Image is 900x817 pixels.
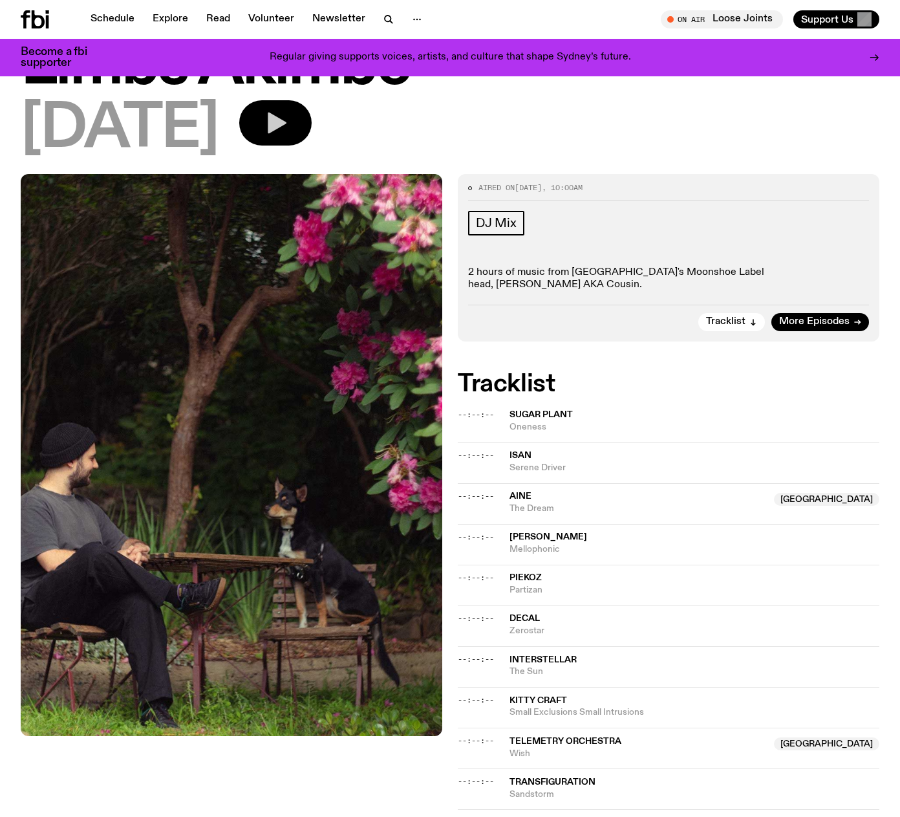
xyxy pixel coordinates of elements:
[198,10,238,28] a: Read
[458,572,494,583] span: --:--:--
[509,706,879,719] span: Small Exclusions Small Intrusions
[458,695,494,705] span: --:--:--
[509,543,879,556] span: Mellophonic
[21,47,103,69] h3: Become a fbi supporter
[509,789,879,801] span: Sandstorm
[241,10,302,28] a: Volunteer
[661,10,783,28] button: On AirLoose Joints
[509,625,879,637] span: Zerostar
[478,182,515,193] span: Aired on
[771,313,869,331] a: More Episodes
[801,14,853,25] span: Support Us
[468,267,869,291] p: 2 hours of music from [GEOGRAPHIC_DATA]'s Moonshoe Label head, [PERSON_NAME] AKA Cousin.
[542,182,583,193] span: , 10:00am
[774,737,879,750] span: [GEOGRAPHIC_DATA]
[83,10,142,28] a: Schedule
[458,409,494,420] span: --:--:--
[509,451,531,460] span: Isan
[509,573,542,582] span: Piekoz
[698,313,765,331] button: Tracklist
[509,492,531,501] span: Aine
[458,776,494,787] span: --:--:--
[509,737,621,746] span: Telemetry Orchestra
[145,10,196,28] a: Explore
[21,174,442,736] img: Jackson sits at an outdoor table, legs crossed and gazing at a black and brown dog also sitting a...
[305,10,373,28] a: Newsletter
[509,532,587,541] span: [PERSON_NAME]
[458,450,494,461] span: --:--:--
[21,37,879,95] h1: Limbs Akimbo
[509,584,879,596] span: Partizan
[270,52,631,63] p: Regular giving supports voices, artists, and culture that shape Sydney’s future.
[509,748,766,760] span: Wish
[458,613,494,624] span: --:--:--
[706,317,745,327] span: Tracklist
[458,532,494,542] span: --:--:--
[458,373,879,396] h2: Tracklist
[458,654,494,664] span: --:--:--
[509,462,879,474] span: Serene Driver
[509,614,540,623] span: Decal
[509,696,567,705] span: Kitty Craft
[793,10,879,28] button: Support Us
[509,421,879,433] span: Oneness
[468,211,524,235] a: DJ Mix
[509,778,595,787] span: Transfiguration
[515,182,542,193] span: [DATE]
[774,493,879,506] span: [GEOGRAPHIC_DATA]
[21,100,219,158] span: [DATE]
[476,216,517,230] span: DJ Mix
[779,317,850,327] span: More Episodes
[458,491,494,501] span: --:--:--
[458,735,494,746] span: --:--:--
[509,666,879,678] span: The Sun
[509,655,577,664] span: Interstellar
[509,410,573,419] span: Sugar Plant
[509,503,766,515] span: The Dream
